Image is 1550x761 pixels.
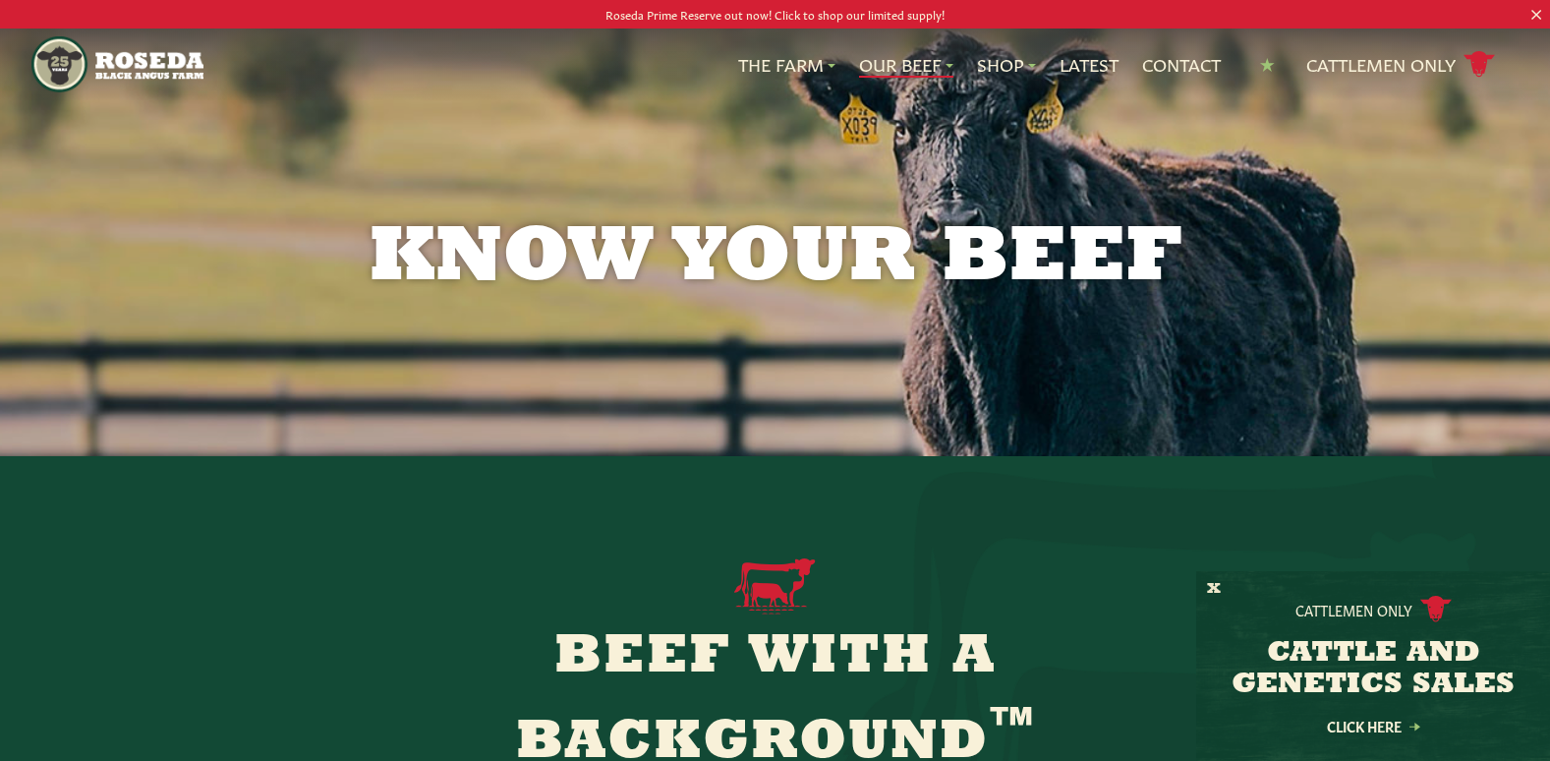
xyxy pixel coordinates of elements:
h1: Know Your Beef [272,220,1279,299]
a: Our Beef [859,52,953,78]
h3: CATTLE AND GENETICS SALES [1221,638,1525,701]
a: Click Here [1285,720,1462,732]
img: https://roseda.com/wp-content/uploads/2021/05/roseda-25-header.png [31,36,204,92]
p: Roseda Prime Reserve out now! Click to shop our limited supply! [78,4,1472,25]
img: cattle-icon.svg [1420,596,1452,622]
button: X [1207,579,1221,600]
sup: ™ [990,704,1035,750]
a: The Farm [738,52,835,78]
a: Contact [1142,52,1221,78]
a: Latest [1060,52,1119,78]
a: Cattlemen Only [1306,47,1495,82]
p: Cattlemen Only [1295,600,1412,619]
nav: Main Navigation [31,29,1520,100]
a: Shop [977,52,1036,78]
